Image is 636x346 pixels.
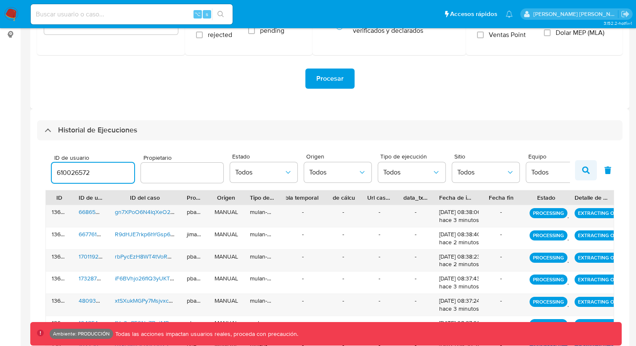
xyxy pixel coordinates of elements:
[604,20,632,26] span: 3.152.2-hotfix-1
[53,332,110,335] p: Ambiente: PRODUCCIÓN
[533,10,618,18] p: edwin.alonso@mercadolibre.com.co
[206,10,208,18] span: s
[621,10,630,18] a: Salir
[212,8,229,20] button: search-icon
[31,9,233,20] input: Buscar usuario o caso...
[506,11,513,18] a: Notificaciones
[194,10,201,18] span: ⌥
[450,10,497,18] span: Accesos rápidos
[113,330,298,338] p: Todas las acciones impactan usuarios reales, proceda con precaución.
